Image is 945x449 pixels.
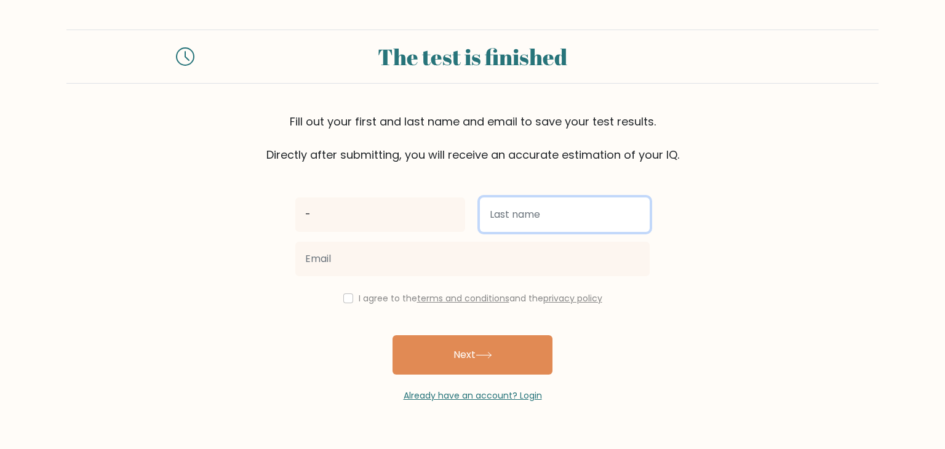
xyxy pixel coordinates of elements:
[295,197,465,232] input: First name
[404,389,542,402] a: Already have an account? Login
[359,292,602,304] label: I agree to the and the
[417,292,509,304] a: terms and conditions
[543,292,602,304] a: privacy policy
[480,197,650,232] input: Last name
[209,40,736,73] div: The test is finished
[66,113,879,163] div: Fill out your first and last name and email to save your test results. Directly after submitting,...
[393,335,552,375] button: Next
[295,242,650,276] input: Email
